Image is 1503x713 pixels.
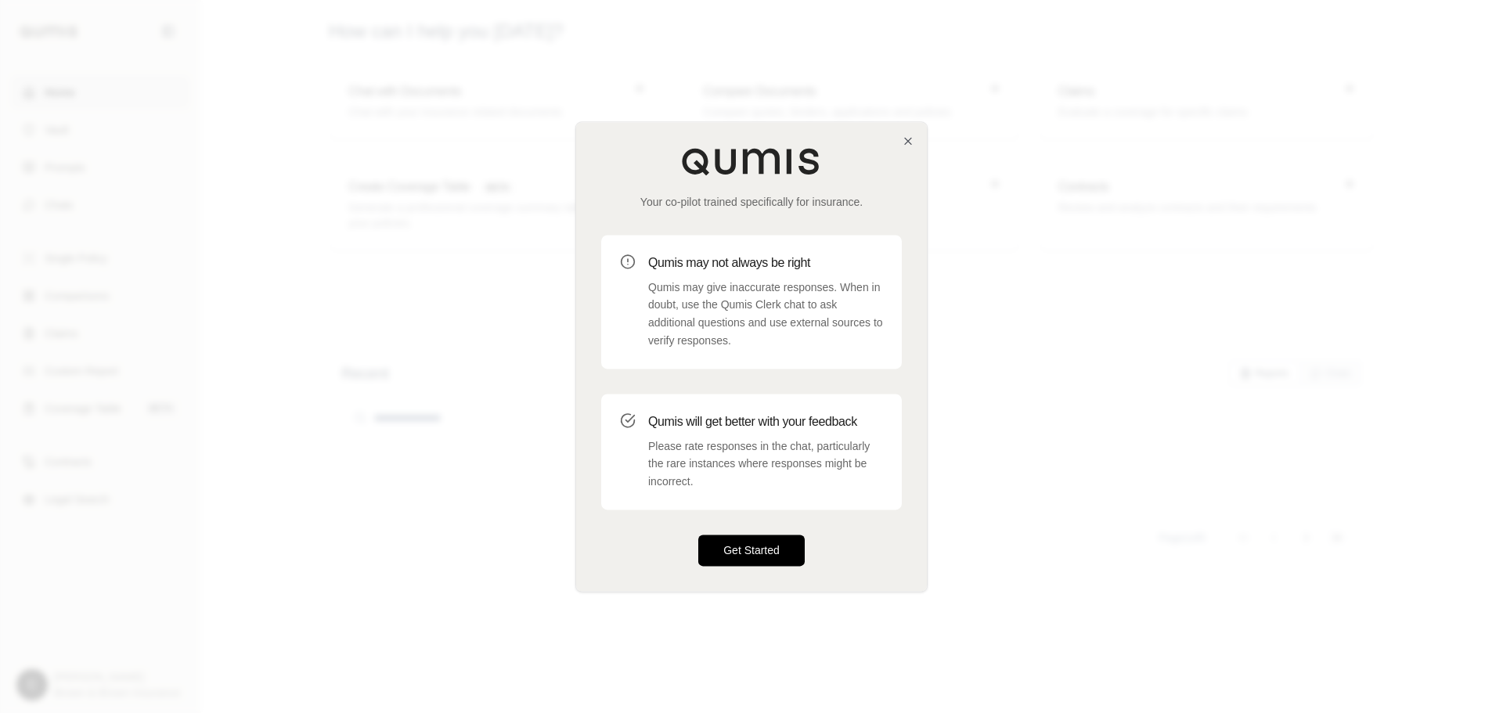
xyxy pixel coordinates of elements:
p: Qumis may give inaccurate responses. When in doubt, use the Qumis Clerk chat to ask additional qu... [648,279,883,350]
p: Please rate responses in the chat, particularly the rare instances where responses might be incor... [648,438,883,491]
h3: Qumis may not always be right [648,254,883,272]
button: Get Started [698,535,805,566]
p: Your co-pilot trained specifically for insurance. [601,194,902,210]
img: Qumis Logo [681,147,822,175]
h3: Qumis will get better with your feedback [648,412,883,431]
